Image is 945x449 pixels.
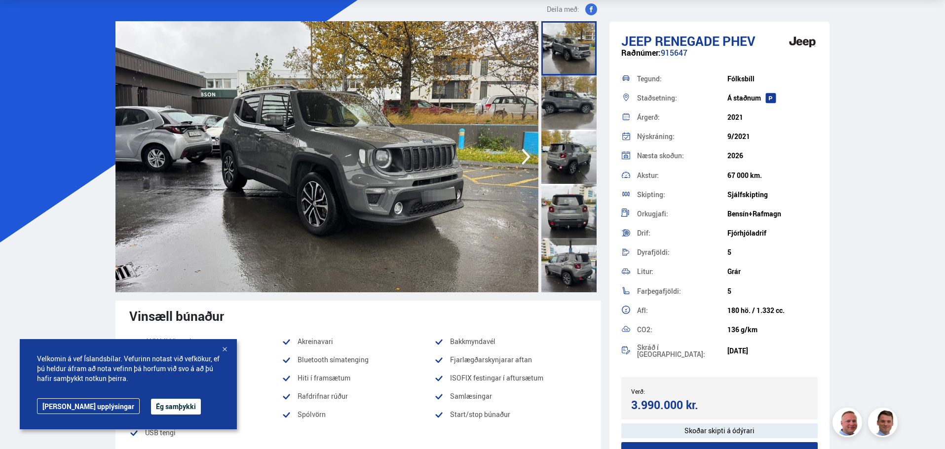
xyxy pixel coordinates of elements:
[434,336,587,347] li: Bakkmyndavél
[37,398,140,414] a: [PERSON_NAME] upplýsingar
[637,344,727,358] div: Skráð í [GEOGRAPHIC_DATA]:
[621,48,818,68] div: 915647
[115,21,538,292] img: 3676290.jpeg
[637,114,727,121] div: Árgerð:
[282,354,434,366] li: Bluetooth símatenging
[8,4,38,34] button: Opna LiveChat spjallviðmót
[727,94,818,102] div: Á staðnum
[282,409,434,420] li: Spólvörn
[637,268,727,275] div: Litur:
[637,210,727,217] div: Orkugjafi:
[621,32,652,50] span: Jeep
[783,27,822,57] img: brand logo
[637,326,727,333] div: CO2:
[637,95,727,102] div: Staðsetning:
[637,191,727,198] div: Skipting:
[834,409,864,439] img: siFngHWaQ9KaOqBr.png
[129,309,587,323] div: Vinsæll búnaður
[727,210,818,218] div: Bensín+Rafmagn
[282,372,434,384] li: Hiti í framsætum
[282,390,434,402] li: Rafdrifnar rúður
[547,3,579,15] span: Deila með:
[434,354,587,366] li: Fjarlægðarskynjarar aftan
[621,47,661,58] span: Raðnúmer:
[727,172,818,179] div: 67 000 km.
[727,248,818,256] div: 5
[129,427,282,439] li: USB tengi
[637,307,727,314] div: Afl:
[637,249,727,256] div: Dyrafjöldi:
[621,423,818,438] div: Skoðar skipti á ódýrari
[727,268,818,276] div: Grár
[434,372,587,384] li: ISOFIX festingar í aftursætum
[869,409,899,439] img: FbJEzSuNWCJXmdc-.webp
[727,229,818,237] div: Fjórhjóladrif
[727,191,818,199] div: Sjálfskipting
[129,336,282,347] li: AUX hljóðtengi
[631,398,717,412] div: 3.990.000 kr.
[727,307,818,314] div: 180 hö. / 1.332 cc.
[637,75,727,82] div: Tegund:
[637,172,727,179] div: Akstur:
[727,75,818,83] div: Fólksbíll
[631,388,719,395] div: Verð:
[151,399,201,414] button: Ég samþykki
[637,230,727,237] div: Drif:
[637,288,727,295] div: Farþegafjöldi:
[637,152,727,159] div: Næsta skoðun:
[727,113,818,121] div: 2021
[727,326,818,334] div: 136 g/km
[434,390,587,402] li: Samlæsingar
[727,287,818,295] div: 5
[727,347,818,355] div: [DATE]
[655,32,756,50] span: Renegade PHEV
[543,3,601,15] button: Deila með:
[727,152,818,160] div: 2026
[434,409,587,420] li: Start/stop búnaður
[282,336,434,347] li: Akreinavari
[37,354,220,383] span: Velkomin á vef Íslandsbílar. Vefurinn notast við vefkökur, ef þú heldur áfram að nota vefinn þá h...
[727,133,818,140] div: 9/2021
[637,133,727,140] div: Nýskráning:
